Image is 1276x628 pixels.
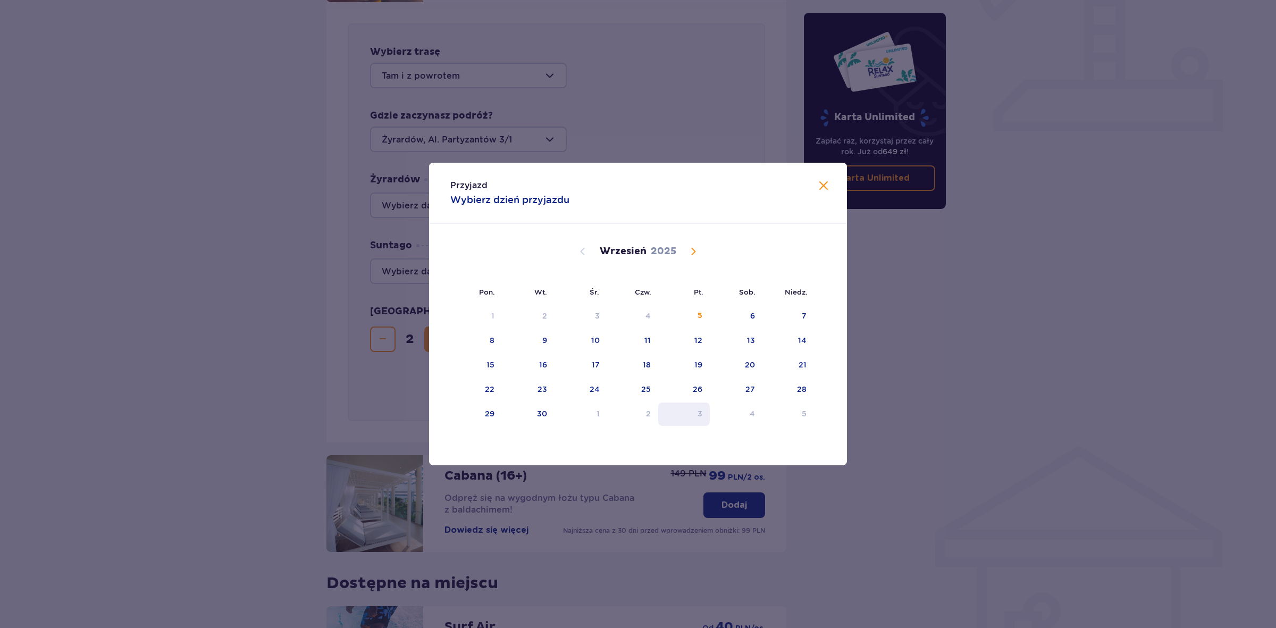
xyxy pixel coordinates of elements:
div: 2 [646,408,651,419]
div: 1 [491,311,494,321]
td: czwartek, 11 września 2025 [607,329,659,353]
td: środa, 10 września 2025 [555,329,607,353]
div: 4 [645,311,651,321]
div: 20 [745,359,755,370]
td: niedziela, 21 września 2025 [762,354,814,377]
td: wtorek, 9 września 2025 [502,329,555,353]
div: 26 [693,384,702,395]
td: piątek, 5 września 2025 [658,305,710,328]
td: poniedziałek, 22 września 2025 [450,378,502,401]
div: 22 [485,384,494,395]
td: wtorek, 16 września 2025 [502,354,555,377]
p: Wrzesień [600,245,647,258]
div: 3 [698,408,702,419]
td: poniedziałek, 8 września 2025 [450,329,502,353]
td: Not available. poniedziałek, 1 września 2025 [450,305,502,328]
td: środa, 1 października 2025 [555,403,607,426]
div: 5 [802,408,807,419]
div: 27 [745,384,755,395]
div: 16 [539,359,547,370]
div: 4 [750,408,755,419]
td: niedziela, 14 września 2025 [762,329,814,353]
td: Not available. środa, 3 września 2025 [555,305,607,328]
div: 23 [538,384,547,395]
td: sobota, 20 września 2025 [710,354,762,377]
td: piątek, 12 września 2025 [658,329,710,353]
div: 25 [641,384,651,395]
div: 28 [797,384,807,395]
small: Czw. [635,288,651,296]
td: poniedziałek, 15 września 2025 [450,354,502,377]
td: sobota, 4 października 2025 [710,403,762,426]
small: Pt. [694,288,703,296]
div: 2 [542,311,547,321]
div: 9 [542,335,547,346]
div: 18 [643,359,651,370]
div: 19 [694,359,702,370]
td: niedziela, 7 września 2025 [762,305,814,328]
div: 7 [802,311,807,321]
div: 11 [644,335,651,346]
td: środa, 17 września 2025 [555,354,607,377]
small: Śr. [590,288,599,296]
div: 13 [747,335,755,346]
td: sobota, 27 września 2025 [710,378,762,401]
div: 30 [537,408,547,419]
div: 3 [595,311,600,321]
p: Przyjazd [450,180,488,191]
td: czwartek, 18 września 2025 [607,354,659,377]
div: 5 [698,311,702,321]
td: piątek, 19 września 2025 [658,354,710,377]
small: Sob. [739,288,755,296]
td: sobota, 6 września 2025 [710,305,762,328]
div: 29 [485,408,494,419]
div: 8 [490,335,494,346]
div: 10 [591,335,600,346]
div: 17 [592,359,600,370]
td: piątek, 3 października 2025 [658,403,710,426]
p: 2025 [651,245,676,258]
small: Niedz. [785,288,808,296]
td: sobota, 13 września 2025 [710,329,762,353]
td: niedziela, 5 października 2025 [762,403,814,426]
div: 12 [694,335,702,346]
div: 24 [590,384,600,395]
td: wtorek, 23 września 2025 [502,378,555,401]
div: 1 [597,408,600,419]
td: wtorek, 30 września 2025 [502,403,555,426]
small: Wt. [534,288,547,296]
td: czwartek, 2 października 2025 [607,403,659,426]
td: niedziela, 28 września 2025 [762,378,814,401]
div: Calendar [429,224,847,444]
p: Wybierz dzień przyjazdu [450,194,569,206]
td: czwartek, 25 września 2025 [607,378,659,401]
td: piątek, 26 września 2025 [658,378,710,401]
td: poniedziałek, 29 września 2025 [450,403,502,426]
div: 21 [799,359,807,370]
td: Not available. czwartek, 4 września 2025 [607,305,659,328]
div: 6 [750,311,755,321]
td: środa, 24 września 2025 [555,378,607,401]
td: Not available. wtorek, 2 września 2025 [502,305,555,328]
small: Pon. [479,288,495,296]
div: 15 [486,359,494,370]
div: 14 [798,335,807,346]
